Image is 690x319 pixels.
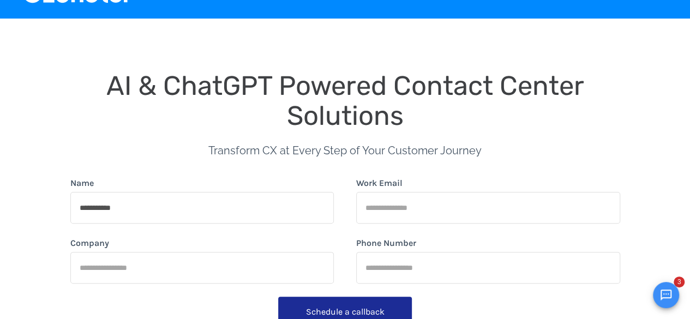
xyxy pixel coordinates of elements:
label: Company [70,237,109,250]
span: 3 [674,276,685,287]
label: Name [70,177,94,190]
span: Transform CX at Every Step of Your Customer Journey [208,144,482,157]
span: AI & ChatGPT Powered Contact Center Solutions [106,70,591,131]
label: Work Email [356,177,403,190]
button: Open chat [653,282,679,308]
label: Phone Number [356,237,416,250]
